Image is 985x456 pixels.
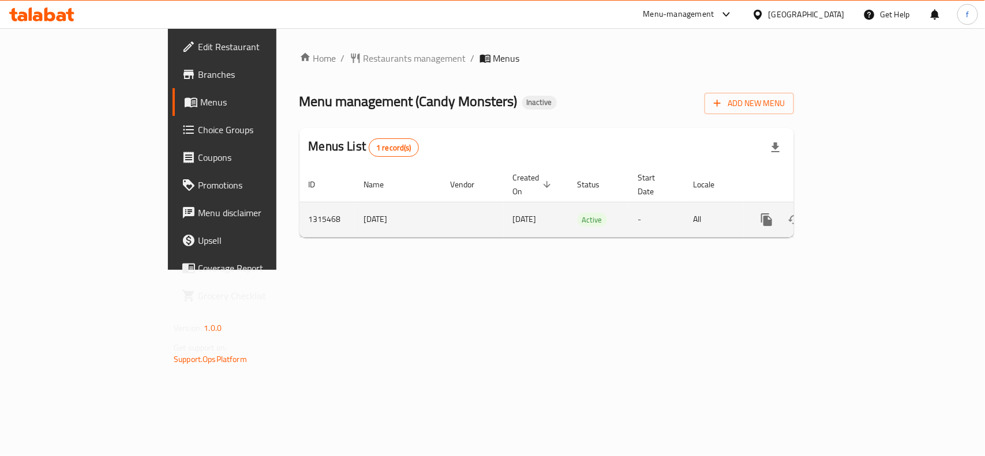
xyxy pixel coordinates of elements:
div: [GEOGRAPHIC_DATA] [769,8,845,21]
span: Choice Groups [198,123,323,137]
span: Branches [198,67,323,81]
button: more [753,206,781,233]
li: / [471,51,475,65]
span: Name [364,178,399,191]
div: Menu-management [643,7,714,21]
span: Status [578,178,615,191]
th: Actions [744,167,873,202]
span: Menus [493,51,520,65]
div: Total records count [369,138,419,157]
span: 1.0.0 [204,321,222,336]
a: Edit Restaurant [173,33,332,61]
nav: breadcrumb [299,51,794,65]
span: Locale [694,178,730,191]
td: [DATE] [355,202,441,237]
a: Coupons [173,144,332,171]
a: Upsell [173,227,332,254]
span: Menu management ( Candy Monsters ) [299,88,518,114]
li: / [341,51,345,65]
div: Inactive [522,96,557,110]
span: Start Date [638,171,671,198]
a: Menu disclaimer [173,199,332,227]
span: 1 record(s) [369,142,418,153]
table: enhanced table [299,167,873,238]
span: Inactive [522,97,557,107]
a: Branches [173,61,332,88]
button: Add New Menu [705,93,794,114]
a: Restaurants management [350,51,466,65]
a: Choice Groups [173,116,332,144]
span: [DATE] [513,212,537,227]
span: Vendor [451,178,490,191]
a: Support.OpsPlatform [174,352,247,367]
h2: Menus List [309,138,419,157]
td: All [684,202,744,237]
span: ID [309,178,331,191]
span: Coverage Report [198,261,323,275]
span: Upsell [198,233,323,247]
span: Coupons [198,150,323,164]
span: Promotions [198,178,323,192]
span: Grocery Checklist [198,289,323,303]
span: Version: [174,321,202,336]
span: Edit Restaurant [198,40,323,54]
a: Grocery Checklist [173,282,332,310]
span: Menus [200,95,323,109]
span: f [966,8,969,21]
span: Add New Menu [714,96,785,111]
span: Active [578,213,607,227]
span: Menu disclaimer [198,206,323,220]
span: Restaurants management [364,51,466,65]
a: Menus [173,88,332,116]
span: Created On [513,171,555,198]
td: - [629,202,684,237]
a: Coverage Report [173,254,332,282]
span: Get support on: [174,340,227,355]
a: Promotions [173,171,332,199]
div: Export file [762,134,789,161]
